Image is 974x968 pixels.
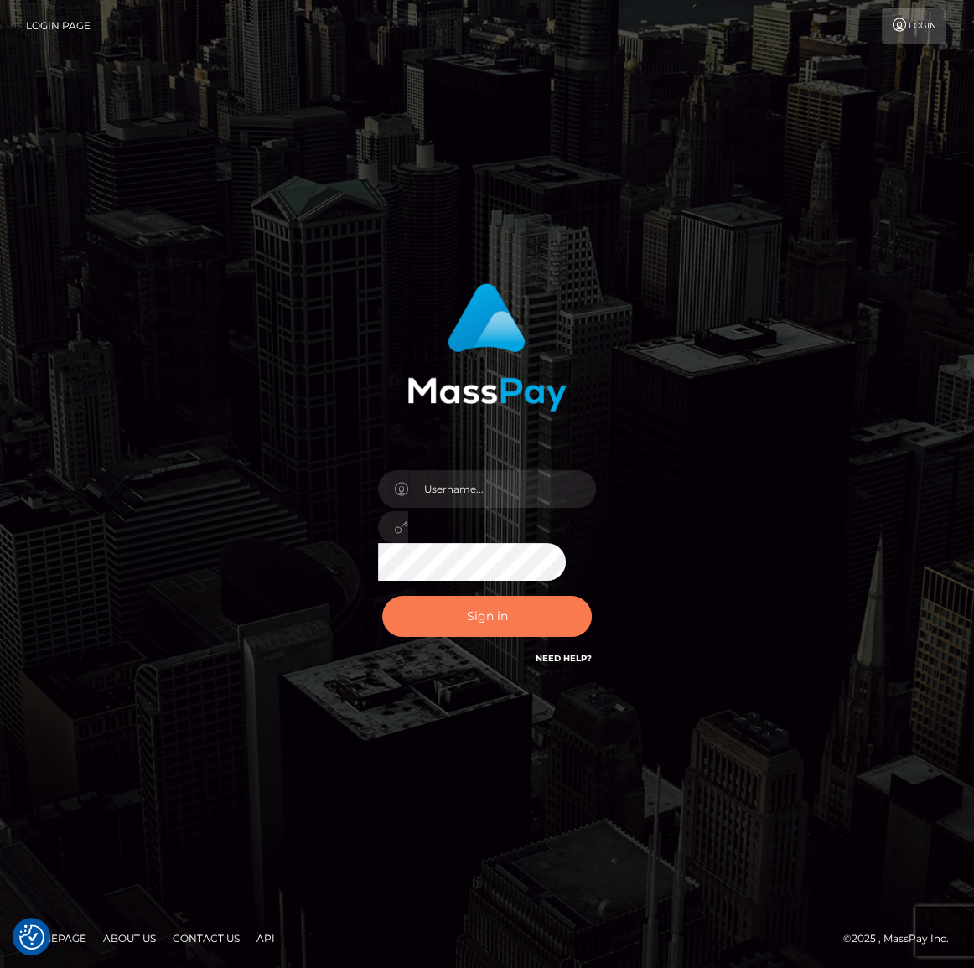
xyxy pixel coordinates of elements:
[250,925,282,951] a: API
[882,8,946,44] a: Login
[26,8,91,44] a: Login Page
[18,925,93,951] a: Homepage
[96,925,163,951] a: About Us
[536,653,592,664] a: Need Help?
[843,929,961,948] div: © 2025 , MassPay Inc.
[19,924,44,950] img: Revisit consent button
[407,283,567,412] img: MassPay Login
[408,470,596,508] input: Username...
[19,924,44,950] button: Consent Preferences
[166,925,246,951] a: Contact Us
[382,596,592,637] button: Sign in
